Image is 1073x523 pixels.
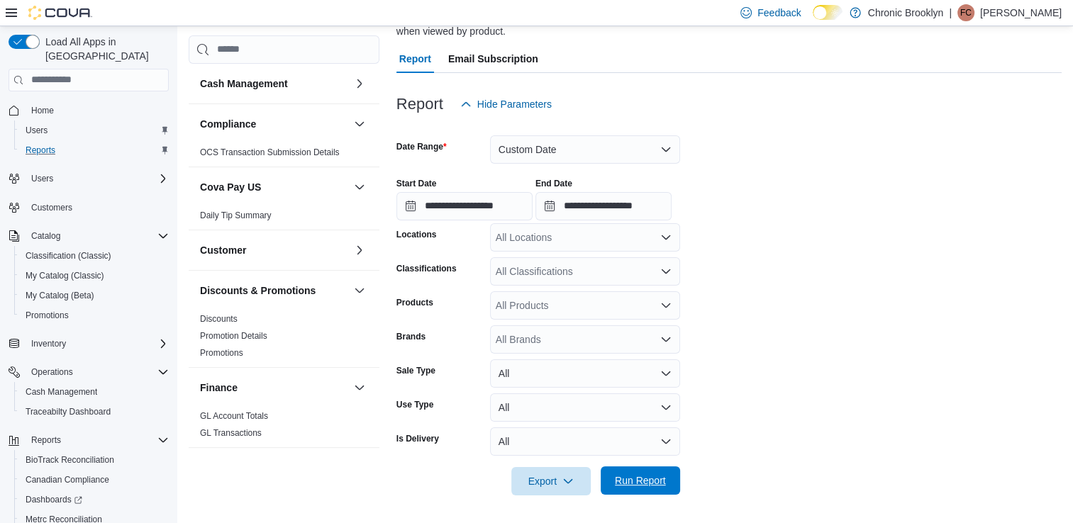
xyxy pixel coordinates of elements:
[396,297,433,308] label: Products
[3,100,174,120] button: Home
[26,227,66,244] button: Catalog
[20,142,61,159] a: Reports
[14,140,174,160] button: Reports
[26,199,78,216] a: Customers
[520,467,582,495] span: Export
[20,491,169,508] span: Dashboards
[26,335,169,352] span: Inventory
[757,6,801,20] span: Feedback
[200,410,268,422] span: GL Account Totals
[26,335,72,352] button: Inventory
[20,247,169,264] span: Classification (Classic)
[26,494,82,505] span: Dashboards
[26,432,67,449] button: Reports
[20,471,115,488] a: Canadian Compliance
[31,338,66,349] span: Inventory
[189,310,379,367] div: Discounts & Promotions
[200,210,272,221] span: Daily Tip Summary
[20,267,169,284] span: My Catalog (Classic)
[14,402,174,422] button: Traceabilty Dashboard
[20,122,169,139] span: Users
[396,263,457,274] label: Classifications
[20,451,120,468] a: BioTrack Reconciliation
[3,362,174,382] button: Operations
[396,96,443,113] h3: Report
[26,227,169,244] span: Catalog
[20,122,53,139] a: Users
[396,141,447,152] label: Date Range
[26,386,97,398] span: Cash Management
[200,180,261,194] h3: Cova Pay US
[960,4,972,21] span: FC
[14,246,174,266] button: Classification (Classic)
[396,399,433,410] label: Use Type
[957,4,974,21] div: Fred Chu
[26,364,79,381] button: Operations
[200,147,340,157] a: OCS Transaction Submission Details
[26,290,94,301] span: My Catalog (Beta)
[200,77,288,91] h3: Cash Management
[399,45,431,73] span: Report
[396,433,439,444] label: Is Delivery
[200,313,238,325] span: Discounts
[396,178,437,189] label: Start Date
[660,300,672,311] button: Open list of options
[490,359,680,388] button: All
[200,210,272,220] a: Daily Tip Summary
[813,5,843,20] input: Dark Mode
[396,192,533,220] input: Press the down key to open a popover containing a calendar.
[26,198,169,216] span: Customers
[490,135,680,164] button: Custom Date
[535,178,572,189] label: End Date
[200,347,243,359] span: Promotions
[200,243,246,257] h3: Customer
[40,35,169,63] span: Load All Apps in [GEOGRAPHIC_DATA]
[3,197,174,218] button: Customers
[200,428,262,438] a: GL Transactions
[31,173,53,184] span: Users
[3,169,174,189] button: Users
[511,467,591,495] button: Export
[26,406,111,417] span: Traceabilty Dashboard
[14,470,174,490] button: Canadian Compliance
[351,179,368,196] button: Cova Pay US
[31,202,72,213] span: Customers
[20,287,169,304] span: My Catalog (Beta)
[200,283,348,298] button: Discounts & Promotions
[396,229,437,240] label: Locations
[28,6,92,20] img: Cova
[189,207,379,230] div: Cova Pay US
[26,250,111,261] span: Classification (Classic)
[200,348,243,358] a: Promotions
[26,432,169,449] span: Reports
[200,180,348,194] button: Cova Pay US
[26,474,109,485] span: Canadian Compliance
[20,267,110,284] a: My Catalog (Classic)
[14,490,174,510] a: Dashboards
[200,314,238,324] a: Discounts
[351,116,368,133] button: Compliance
[3,226,174,246] button: Catalog
[14,266,174,286] button: My Catalog (Classic)
[200,381,348,395] button: Finance
[26,170,59,187] button: Users
[189,407,379,447] div: Finance
[26,101,169,119] span: Home
[26,145,55,156] span: Reports
[200,330,267,342] span: Promotion Details
[20,383,103,400] a: Cash Management
[14,382,174,402] button: Cash Management
[26,270,104,281] span: My Catalog (Classic)
[868,4,944,21] p: Chronic Brooklyn
[20,247,117,264] a: Classification (Classic)
[490,427,680,456] button: All
[26,364,169,381] span: Operations
[20,383,169,400] span: Cash Management
[200,77,348,91] button: Cash Management
[26,310,69,321] span: Promotions
[200,147,340,158] span: OCS Transaction Submission Details
[660,334,672,345] button: Open list of options
[20,451,169,468] span: BioTrack Reconciliation
[20,491,88,508] a: Dashboards
[200,283,316,298] h3: Discounts & Promotions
